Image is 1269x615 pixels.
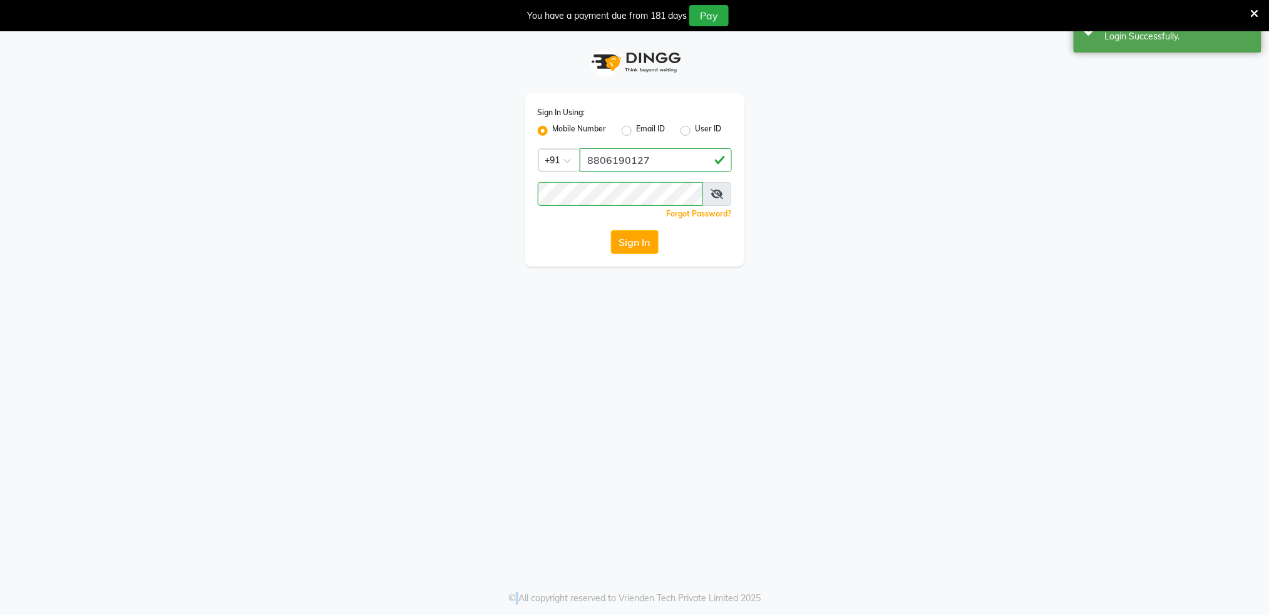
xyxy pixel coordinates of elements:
[696,123,722,138] label: User ID
[667,209,732,218] a: Forgot Password?
[538,107,585,118] label: Sign In Using:
[585,44,685,81] img: logo1.svg
[611,230,659,254] button: Sign In
[689,5,729,26] button: Pay
[527,9,687,23] div: You have a payment due from 181 days
[553,123,607,138] label: Mobile Number
[1105,30,1252,43] div: Login Successfully.
[637,123,665,138] label: Email ID
[538,182,704,206] input: Username
[580,148,732,172] input: Username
